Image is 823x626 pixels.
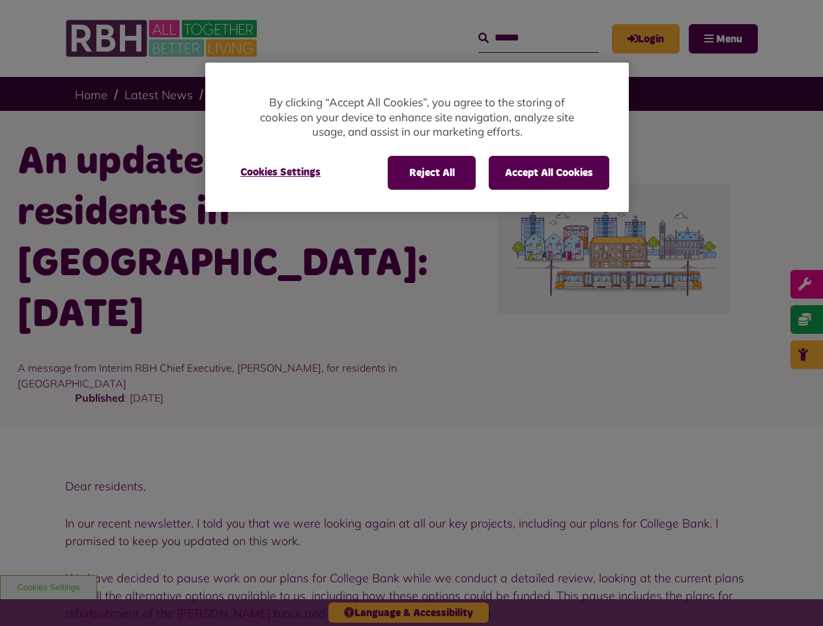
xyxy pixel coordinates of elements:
[205,63,629,212] div: Privacy
[225,156,336,188] button: Cookies Settings
[205,63,629,212] div: Cookie banner
[257,95,577,140] p: By clicking “Accept All Cookies”, you agree to the storing of cookies on your device to enhance s...
[489,156,609,190] button: Accept All Cookies
[388,156,476,190] button: Reject All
